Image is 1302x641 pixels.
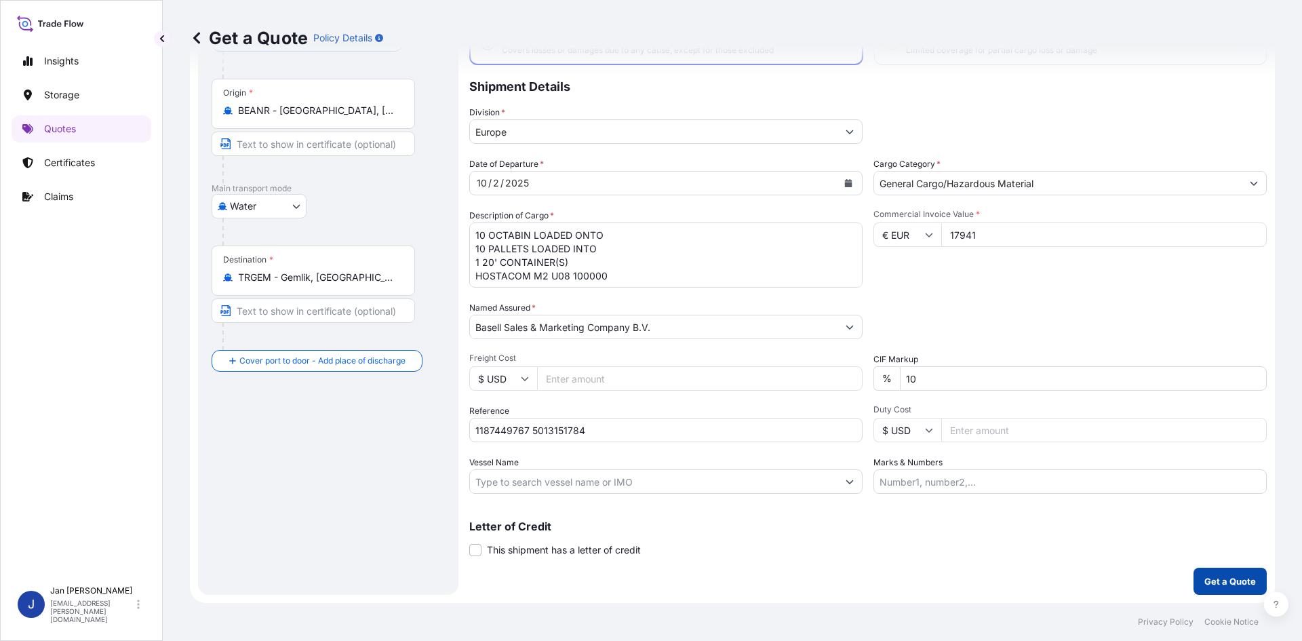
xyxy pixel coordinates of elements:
a: Certificates [12,149,151,176]
button: Show suggestions [837,315,862,339]
p: Shipment Details [469,65,1267,106]
div: / [488,175,492,191]
input: Origin [238,104,398,117]
input: Your internal reference [469,418,863,442]
input: Destination [238,271,398,284]
label: Division [469,106,505,119]
span: Commercial Invoice Value [873,209,1267,220]
label: Named Assured [469,301,536,315]
a: Storage [12,81,151,109]
div: / [500,175,504,191]
p: Get a Quote [190,27,308,49]
p: Letter of Credit [469,521,1267,532]
p: Main transport mode [212,183,445,194]
input: Enter amount [941,418,1267,442]
div: day, [492,175,500,191]
p: Quotes [44,122,76,136]
button: Show suggestions [837,119,862,144]
label: Marks & Numbers [873,456,943,469]
a: Claims [12,183,151,210]
input: Full name [470,315,837,339]
div: Origin [223,88,253,98]
div: % [873,366,900,391]
p: Get a Quote [1204,575,1256,588]
p: [EMAIL_ADDRESS][PERSON_NAME][DOMAIN_NAME] [50,599,134,623]
label: Vessel Name [469,456,519,469]
span: Water [230,199,256,213]
input: Number1, number2,... [873,469,1267,494]
div: year, [504,175,530,191]
div: month, [475,175,488,191]
label: Description of Cargo [469,209,554,222]
label: CIF Markup [873,353,918,366]
input: Text to appear on certificate [212,132,415,156]
p: Certificates [44,156,95,170]
input: Type to search division [470,119,837,144]
span: Duty Cost [873,404,1267,415]
p: Storage [44,88,79,102]
p: Insights [44,54,79,68]
button: Select transport [212,194,307,218]
a: Privacy Policy [1138,617,1193,627]
input: Type amount [941,222,1267,247]
span: J [28,598,35,611]
a: Insights [12,47,151,75]
button: Show suggestions [1242,171,1266,195]
div: Destination [223,254,273,265]
input: Select a commodity type [874,171,1242,195]
span: Date of Departure [469,157,544,171]
label: Reference [469,404,509,418]
p: Policy Details [313,31,372,45]
button: Cover port to door - Add place of discharge [212,350,422,372]
input: Enter percentage [900,366,1267,391]
label: Cargo Category [873,157,941,171]
span: Freight Cost [469,353,863,364]
p: Claims [44,190,73,203]
button: Get a Quote [1193,568,1267,595]
input: Enter amount [537,366,863,391]
input: Type to search vessel name or IMO [470,469,837,494]
button: Show suggestions [837,469,862,494]
a: Quotes [12,115,151,142]
span: Cover port to door - Add place of discharge [239,354,406,368]
button: Calendar [837,172,859,194]
a: Cookie Notice [1204,617,1259,627]
span: This shipment has a letter of credit [487,543,641,557]
input: Text to appear on certificate [212,298,415,323]
p: Jan [PERSON_NAME] [50,585,134,596]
